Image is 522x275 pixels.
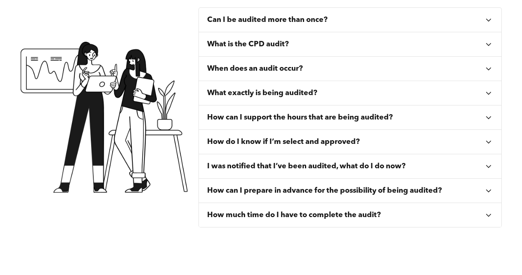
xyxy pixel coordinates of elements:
[20,42,189,193] img: Two women are standing next to each other looking at a laptop.
[207,186,442,195] h3: How can I prepare in advance for the possibility of being audited?
[207,162,406,171] h3: I was notified that I’ve been audited, what do I do now?
[207,15,328,24] h3: Can I be audited more than once?
[207,64,303,73] h3: When does an audit occur?
[207,137,360,146] h3: How do I know if I’m select and approved?
[207,40,289,49] h3: What is the CPD audit?
[207,210,381,220] h3: How much time do I have to complete the audit?
[207,113,393,122] h3: How can I support the hours that are being audited?
[207,88,317,98] h3: What exactly is being audited?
